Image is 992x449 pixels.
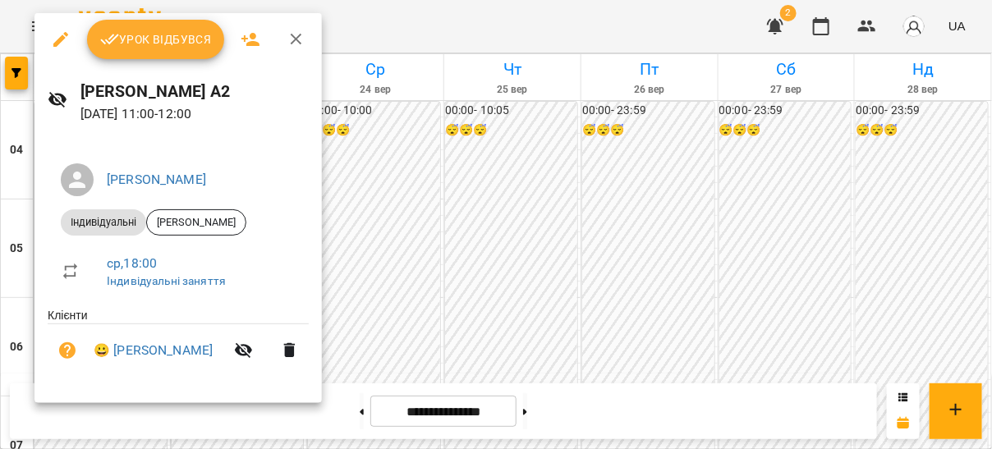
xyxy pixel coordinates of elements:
a: ср , 18:00 [107,255,157,271]
ul: Клієнти [48,307,309,383]
span: Індивідуальні [61,215,146,230]
h6: [PERSON_NAME] А2 [80,79,310,104]
span: Урок відбувся [100,30,212,49]
p: [DATE] 11:00 - 12:00 [80,104,310,124]
a: [PERSON_NAME] [107,172,206,187]
button: Урок відбувся [87,20,225,59]
a: 😀 [PERSON_NAME] [94,341,213,360]
div: [PERSON_NAME] [146,209,246,236]
span: [PERSON_NAME] [147,215,246,230]
a: Індивідуальні заняття [107,274,226,287]
button: Візит ще не сплачено. Додати оплату? [48,331,87,370]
